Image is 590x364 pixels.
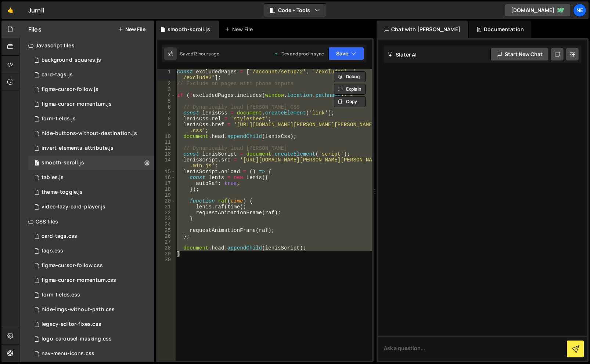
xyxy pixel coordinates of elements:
button: New File [118,26,145,32]
div: 17 [157,181,176,186]
div: 21 [157,204,176,210]
div: hide-buttons-without-destination.js [42,130,137,137]
div: 15 [157,169,176,175]
div: 5 [157,98,176,104]
div: 28 [157,245,176,251]
div: CSS files [19,214,154,229]
div: figma-cursor-follow.css [42,262,103,269]
div: Chat with [PERSON_NAME] [377,21,468,38]
div: 14 [157,157,176,169]
a: [DOMAIN_NAME] [505,4,571,17]
div: video-lazy-card-player.js [42,204,105,210]
div: 16694/46742.js [28,82,154,97]
h2: Slater AI [388,51,417,58]
div: 7 [157,110,176,116]
button: Explain [334,84,366,95]
div: 16694/45914.js [28,126,154,141]
div: figma-cursor-follow.js [42,86,98,93]
div: 16694/47252.css [28,273,154,288]
div: 30 [157,257,176,263]
div: theme-toggle.js [42,189,83,196]
h2: Files [28,25,42,33]
div: logo-carousel-masking.css [42,336,112,342]
div: 27 [157,239,176,245]
div: background-squares.js [42,57,101,63]
div: 16694/46553.js [28,141,154,156]
a: 🤙 [1,1,19,19]
div: 11 [157,139,176,145]
div: Documentation [469,21,531,38]
button: Copy [334,96,366,107]
div: 25 [157,227,176,233]
div: 26 [157,233,176,239]
div: Javascript files [19,38,154,53]
div: form-fields.css [42,292,80,298]
div: Dev and prod in sync [274,51,324,57]
button: Debug [334,71,366,82]
div: 3 [157,87,176,92]
div: 6 [157,104,176,110]
div: tables.js [42,174,64,181]
div: 22 [157,210,176,216]
div: 29 [157,251,176,257]
div: 24 [157,222,176,227]
div: 16694/45608.js [28,112,154,126]
div: invert-elements-attribute.js [42,145,114,152]
div: figma-cursor-momentum.css [42,277,116,284]
div: 20 [157,198,176,204]
div: 4 [157,92,176,98]
div: New File [225,26,256,33]
div: 23 [157,216,176,222]
div: 16694/46743.css [28,258,154,273]
div: Saved [180,51,219,57]
div: 16694/45896.js [28,200,154,214]
div: 1 [157,69,176,81]
div: 12 [157,145,176,151]
button: Start new chat [490,48,549,61]
div: legacy-editor-fixes.css [42,321,101,328]
div: figma-cursor-momentum.js [42,101,112,108]
div: 16694/45746.css [28,244,154,258]
div: 16694/46218.css [28,346,154,361]
div: 16694/46844.js [28,68,154,82]
div: 19 [157,192,176,198]
div: 2 [157,81,176,87]
div: nav-menu-icons.css [42,350,94,357]
div: card-tags.js [42,72,73,78]
div: form-fields.js [42,116,76,122]
div: 8 [157,116,176,122]
div: 13 hours ago [193,51,219,57]
div: card-tags.css [42,233,77,240]
div: smooth-scroll.js [168,26,210,33]
div: hide-imgs-without-path.css [42,306,115,313]
div: 16694/47251.js [28,97,154,112]
a: Ne [573,4,586,17]
button: Save [328,47,364,60]
div: 18 [157,186,176,192]
div: Jurnii [28,6,44,15]
button: Code + Tools [264,4,326,17]
div: 16694/46845.css [28,229,154,244]
div: 13 [157,151,176,157]
div: 16694/45729.css [28,332,154,346]
div: 16694/45748.css [28,288,154,302]
div: 16694/45725.js [28,185,154,200]
div: 16694/46846.css [28,302,154,317]
div: faqs.css [42,248,63,254]
div: 16694/47250.js [28,170,154,185]
div: 9 [157,122,176,134]
div: 16694/47139.css [28,317,154,332]
div: 10 [157,134,176,139]
div: 16 [157,175,176,181]
span: 1 [35,161,39,167]
div: 16694/46977.js [28,53,154,68]
div: smooth-scroll.js [42,160,84,166]
div: 16694/45609.js [28,156,154,170]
